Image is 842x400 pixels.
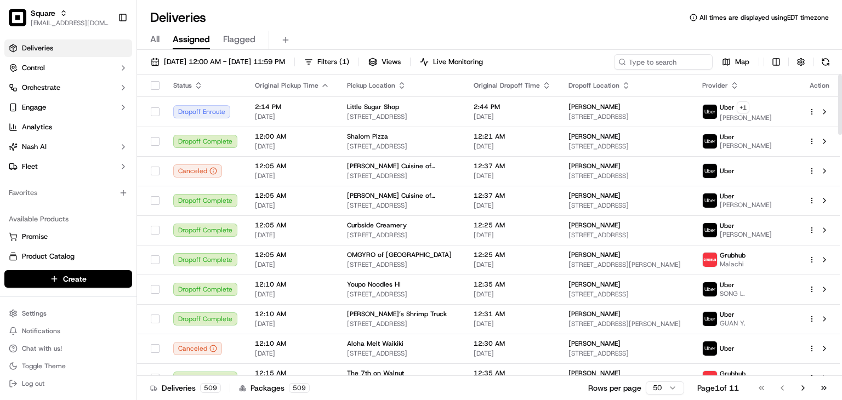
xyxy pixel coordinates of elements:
[568,349,685,358] span: [STREET_ADDRESS]
[4,158,132,175] button: Fleet
[4,270,132,288] button: Create
[474,112,551,121] span: [DATE]
[720,319,746,328] span: GUAN Y.
[720,141,772,150] span: [PERSON_NAME]
[717,54,754,70] button: Map
[255,162,329,170] span: 12:05 AM
[255,280,329,289] span: 12:10 AM
[703,253,717,267] img: 5e692f75ce7d37001a5d71f1
[347,132,388,141] span: Shalom Pizza
[720,251,746,260] span: Grubhub
[347,172,456,180] span: [STREET_ADDRESS]
[568,290,685,299] span: [STREET_ADDRESS]
[347,310,447,318] span: [PERSON_NAME]’s Shrimp Truck
[568,250,621,259] span: [PERSON_NAME]
[4,118,132,136] a: Analytics
[4,341,132,356] button: Chat with us!
[22,142,47,152] span: Nash AI
[415,54,488,70] button: Live Monitoring
[22,122,52,132] span: Analytics
[4,306,132,321] button: Settings
[22,232,48,242] span: Promise
[474,349,551,358] span: [DATE]
[255,191,329,200] span: 12:05 AM
[699,13,829,22] span: All times are displayed using EDT timezone
[22,162,38,172] span: Fleet
[382,57,401,67] span: Views
[31,19,109,27] button: [EMAIL_ADDRESS][DOMAIN_NAME]
[289,383,310,393] div: 509
[363,54,406,70] button: Views
[255,221,329,230] span: 12:05 AM
[4,248,132,265] button: Product Catalog
[255,290,329,299] span: [DATE]
[474,280,551,289] span: 12:35 AM
[568,339,621,348] span: [PERSON_NAME]
[720,289,745,298] span: SONG L.
[255,142,329,151] span: [DATE]
[568,201,685,210] span: [STREET_ADDRESS]
[255,231,329,239] span: [DATE]
[568,280,621,289] span: [PERSON_NAME]
[4,99,132,116] button: Engage
[347,339,403,348] span: Aloha Melt Waikiki
[347,162,456,170] span: [PERSON_NAME] Cuisine of [GEOGRAPHIC_DATA]
[4,376,132,391] button: Log out
[737,101,749,113] button: +1
[31,8,55,19] button: Square
[588,382,641,393] p: Rows per page
[255,369,329,378] span: 12:15 AM
[150,9,206,26] h1: Deliveries
[568,221,621,230] span: [PERSON_NAME]
[568,132,621,141] span: [PERSON_NAME]
[703,223,717,237] img: uber-new-logo.jpeg
[703,134,717,148] img: uber-new-logo.jpeg
[146,54,290,70] button: [DATE] 12:00 AM - [DATE] 11:59 PM
[255,112,329,121] span: [DATE]
[347,280,401,289] span: Youpo Noodles HI
[255,250,329,259] span: 12:05 AM
[474,162,551,170] span: 12:37 AM
[317,57,349,67] span: Filters
[347,250,452,259] span: OMGYRO of [GEOGRAPHIC_DATA]
[173,33,210,46] span: Assigned
[4,138,132,156] button: Nash AI
[474,369,551,378] span: 12:35 AM
[63,273,87,284] span: Create
[720,230,772,239] span: [PERSON_NAME]
[474,260,551,269] span: [DATE]
[568,142,685,151] span: [STREET_ADDRESS]
[614,54,713,70] input: Type to search
[703,282,717,296] img: uber-new-logo.jpeg
[568,231,685,239] span: [STREET_ADDRESS]
[474,339,551,348] span: 12:30 AM
[150,382,221,393] div: Deliveries
[720,221,735,230] span: Uber
[697,382,739,393] div: Page 1 of 11
[22,362,66,370] span: Toggle Theme
[4,184,132,202] div: Favorites
[4,323,132,339] button: Notifications
[347,349,456,358] span: [STREET_ADDRESS]
[720,281,735,289] span: Uber
[22,344,62,353] span: Chat with us!
[474,81,540,90] span: Original Dropoff Time
[568,319,685,328] span: [STREET_ADDRESS][PERSON_NAME]
[255,260,329,269] span: [DATE]
[150,33,160,46] span: All
[720,201,772,209] span: [PERSON_NAME]
[474,102,551,111] span: 2:44 PM
[808,81,831,90] div: Action
[4,228,132,245] button: Promise
[4,39,132,57] a: Deliveries
[720,260,746,268] span: Malachi
[173,342,222,355] button: Canceled
[173,81,192,90] span: Status
[720,113,772,122] span: [PERSON_NAME]
[568,310,621,318] span: [PERSON_NAME]
[568,102,621,111] span: [PERSON_NAME]
[347,290,456,299] span: [STREET_ADDRESS]
[347,319,456,328] span: [STREET_ADDRESS]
